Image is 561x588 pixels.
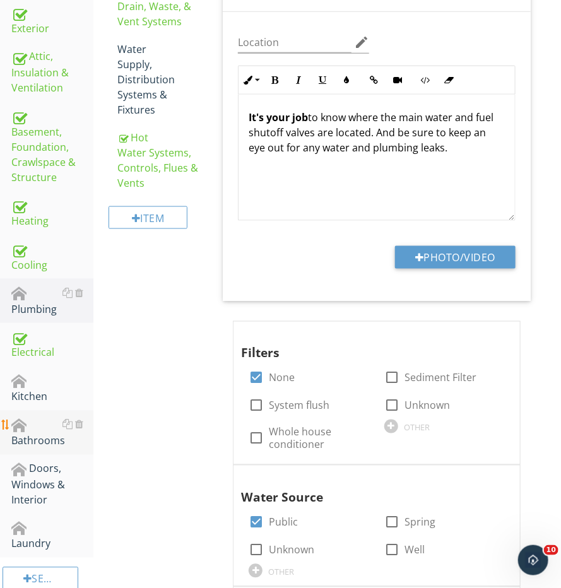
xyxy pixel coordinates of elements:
[11,108,93,185] div: Basement, Foundation, Crawlspace & Structure
[269,372,295,384] label: None
[386,68,410,92] button: Insert Video
[263,68,286,92] button: Bold (⌘B)
[11,461,93,508] div: Doors, Windows & Interior
[269,426,369,451] label: Whole house conditioner
[404,423,430,433] div: OTHER
[269,399,329,412] label: System flush
[310,68,334,92] button: Underline (⌘U)
[11,197,93,229] div: Heating
[11,285,93,317] div: Plumbing
[11,241,93,273] div: Cooling
[117,42,203,117] div: Water Supply, Distribution Systems & Fixtures
[395,246,516,269] button: Photo/Video
[518,545,548,575] iframe: Intercom live chat
[241,471,499,507] div: Water Source
[286,68,310,92] button: Italic (⌘I)
[109,206,187,229] div: Item
[117,130,203,191] div: Hot Water Systems, Controls, Flues & Vents
[405,544,425,556] label: Well
[269,544,314,556] label: Unknown
[268,567,294,577] div: OTHER
[544,545,558,555] span: 10
[334,68,358,92] button: Colors
[11,4,93,36] div: Exterior
[11,373,93,404] div: Kitchen
[11,520,93,552] div: Laundry
[11,49,93,95] div: Attic, Insulation & Ventilation
[238,32,351,53] input: Location
[241,327,499,363] div: Filters
[354,35,369,50] i: edit
[413,68,437,92] button: Code View
[239,68,263,92] button: Inline Style
[405,372,476,384] label: Sediment Filter
[269,516,298,529] label: Public
[405,399,450,412] label: Unknown
[11,417,93,449] div: Bathrooms
[362,68,386,92] button: Insert Link (⌘K)
[249,110,308,124] strong: It's your job
[249,110,505,155] p: to know where the main water and fuel shutoff valves are located. And be sure to keep an eye out ...
[405,516,435,529] label: Spring
[437,68,461,92] button: Clear Formatting
[11,329,93,361] div: Electrical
